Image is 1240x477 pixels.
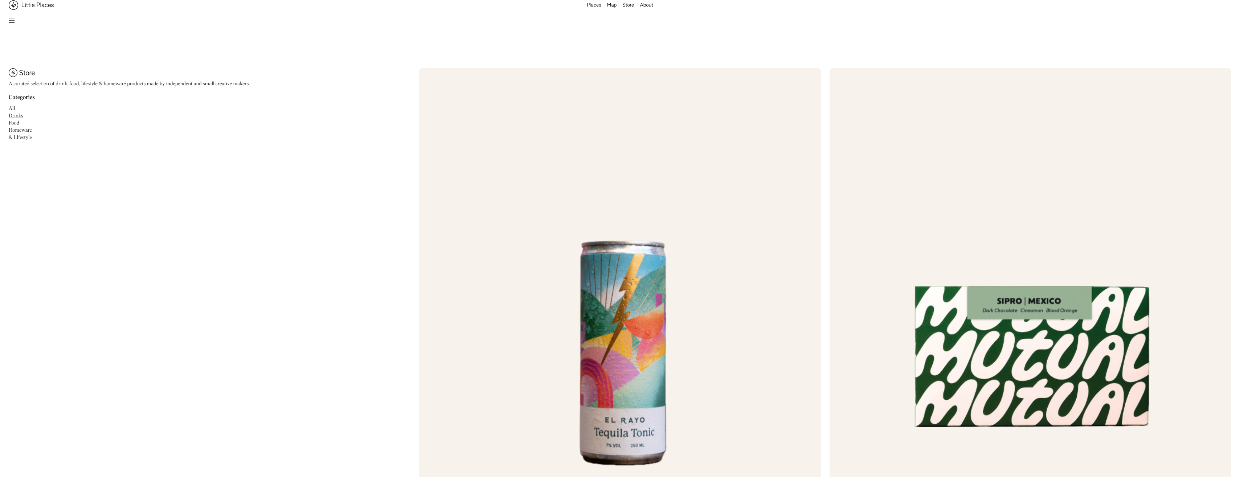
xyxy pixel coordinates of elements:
[640,0,653,11] a: About
[9,80,250,88] p: A curated selection of drink, food, lifestyle & homeware products made by independent and small c...
[9,121,19,126] a: Food
[622,3,634,8] div: Store
[587,0,601,11] a: Places
[622,0,634,11] a: Store
[587,3,601,8] div: Places
[9,94,35,101] h2: Categories
[9,113,23,118] a: Drinks
[607,0,617,11] a: Map
[640,3,653,8] div: About
[9,106,15,111] a: All
[9,128,32,140] a: Homeware & LIfestyle
[607,3,617,8] div: Map
[9,68,128,77] h1: Little Places Store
